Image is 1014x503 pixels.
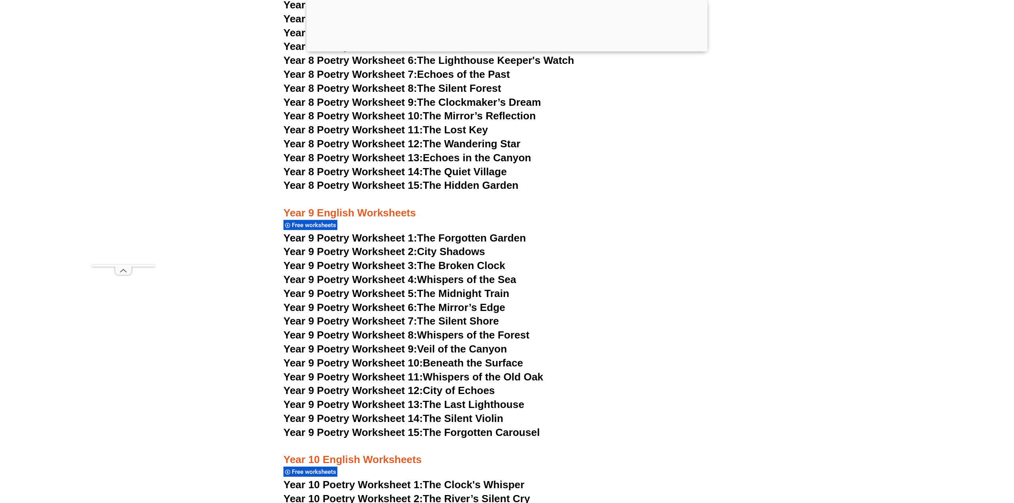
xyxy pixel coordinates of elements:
span: Year 8 Poetry Worksheet 7: [283,68,417,80]
a: Year 9 Poetry Worksheet 5:The Midnight Train [283,287,509,299]
span: Year 8 Poetry Worksheet 10: [283,110,423,122]
a: Year 8 Poetry Worksheet 10:The Mirror’s Reflection [283,110,536,122]
a: Year 9 Poetry Worksheet 10:Beneath the Surface [283,357,523,369]
span: Year 9 Poetry Worksheet 9: [283,343,417,355]
span: Year 8 Poetry Worksheet 6: [283,54,417,66]
a: Year 9 Poetry Worksheet 4:Whispers of the Sea [283,273,516,285]
iframe: Chat Widget [881,413,1014,503]
span: Year 8 Poetry Worksheet 11: [283,124,423,136]
span: Year 9 Poetry Worksheet 2: [283,246,417,257]
span: Free worksheets [292,468,339,475]
a: Year 8 Poetry Worksheet 11:The Lost Key [283,124,488,136]
a: Year 9 Poetry Worksheet 7:The Silent Shore [283,315,499,327]
span: Year 9 Poetry Worksheet 1: [283,232,417,244]
div: Free worksheets [283,466,337,477]
span: Year 9 Poetry Worksheet 14: [283,412,423,424]
a: Year 8 Poetry Worksheet 12:The Wandering Star [283,138,521,150]
a: Year 9 Poetry Worksheet 8:Whispers of the Forest [283,329,529,341]
a: Year 8 Poetry Worksheet 6:The Lighthouse Keeper's Watch [283,54,574,66]
a: Year 9 Poetry Worksheet 11:Whispers of the Old Oak [283,371,543,383]
a: Year 9 Poetry Worksheet 2:City Shadows [283,246,485,257]
a: Year 8 Poetry Worksheet 8:The Silent Forest [283,82,501,94]
span: Year 9 Poetry Worksheet 11: [283,371,423,383]
a: Year 9 Poetry Worksheet 3:The Broken Clock [283,259,505,271]
span: Year 8 Poetry Worksheet 3: [283,13,417,25]
span: Year 8 Poetry Worksheet 5: [283,40,417,52]
a: Year 8 Poetry Worksheet 15:The Hidden Garden [283,179,519,191]
a: Year 9 Poetry Worksheet 9:Veil of the Canyon [283,343,507,355]
span: Year 9 Poetry Worksheet 6: [283,301,417,313]
span: Year 8 Poetry Worksheet 8: [283,82,417,94]
a: Year 8 Poetry Worksheet 7:Echoes of the Past [283,68,510,80]
span: Year 8 Poetry Worksheet 13: [283,152,423,164]
span: Free worksheets [292,222,339,229]
a: Year 9 Poetry Worksheet 14:The Silent Violin [283,412,503,424]
span: Year 9 Poetry Worksheet 4: [283,273,417,285]
span: Year 8 Poetry Worksheet 9: [283,96,417,108]
span: Year 9 Poetry Worksheet 8: [283,329,417,341]
span: Year 9 Poetry Worksheet 3: [283,259,417,271]
span: Year 9 Poetry Worksheet 7: [283,315,417,327]
div: Free worksheets [283,220,337,230]
a: Year 8 Poetry Worksheet 13:Echoes in the Canyon [283,152,531,164]
a: Year 9 Poetry Worksheet 15:The Forgotten Carousel [283,426,540,438]
a: Year 8 Poetry Worksheet 9:The Clockmaker’s Dream [283,96,541,108]
span: Year 9 Poetry Worksheet 12: [283,384,423,396]
iframe: Advertisement [91,25,155,265]
span: Year 9 Poetry Worksheet 5: [283,287,417,299]
a: Year 8 Poetry Worksheet 4:The Silent Forest [283,27,501,39]
span: Year 8 Poetry Worksheet 15: [283,179,423,191]
a: Year 9 Poetry Worksheet 12:City of Echoes [283,384,495,396]
span: Year 10 Poetry Worksheet 1: [283,479,423,491]
span: Year 8 Poetry Worksheet 4: [283,27,417,39]
a: Year 8 Poetry Worksheet 5:Reflections in the Rain [283,40,529,52]
span: Year 9 Poetry Worksheet 13: [283,398,423,410]
h3: Year 10 English Worksheets [283,440,731,467]
span: Year 8 Poetry Worksheet 14: [283,166,423,178]
a: Year 8 Poetry Worksheet 14:The Quiet Village [283,166,507,178]
a: Year 8 Poetry Worksheet 3:The Clock Tower's Lament [283,13,547,25]
span: Year 8 Poetry Worksheet 12: [283,138,423,150]
span: Year 9 Poetry Worksheet 10: [283,357,423,369]
a: Year 9 Poetry Worksheet 1:The Forgotten Garden [283,232,526,244]
a: Year 10 Poetry Worksheet 1:The Clock's Whisper [283,479,525,491]
h3: Year 9 English Worksheets [283,193,731,220]
a: Year 9 Poetry Worksheet 6:The Mirror’s Edge [283,301,505,313]
a: Year 9 Poetry Worksheet 13:The Last Lighthouse [283,398,524,410]
span: Year 9 Poetry Worksheet 15: [283,426,423,438]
